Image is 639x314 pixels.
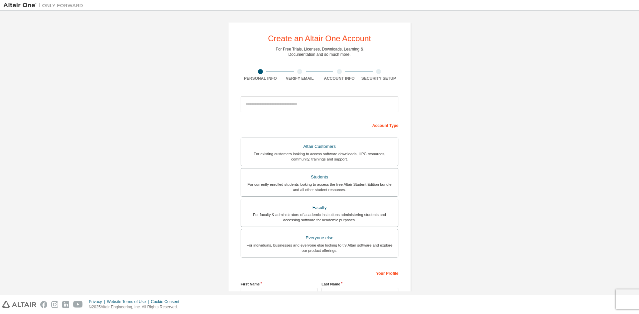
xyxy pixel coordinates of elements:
[107,299,151,304] div: Website Terms of Use
[241,281,318,287] label: First Name
[245,142,394,151] div: Altair Customers
[245,203,394,212] div: Faculty
[280,76,320,81] div: Verify Email
[276,47,363,57] div: For Free Trials, Licenses, Downloads, Learning & Documentation and so much more.
[241,76,280,81] div: Personal Info
[245,233,394,243] div: Everyone else
[62,301,69,308] img: linkedin.svg
[89,304,183,310] p: © 2025 Altair Engineering, Inc. All Rights Reserved.
[2,301,36,308] img: altair_logo.svg
[241,120,398,130] div: Account Type
[359,76,399,81] div: Security Setup
[151,299,183,304] div: Cookie Consent
[40,301,47,308] img: facebook.svg
[51,301,58,308] img: instagram.svg
[245,172,394,182] div: Students
[241,267,398,278] div: Your Profile
[319,76,359,81] div: Account Info
[89,299,107,304] div: Privacy
[321,281,398,287] label: Last Name
[245,212,394,223] div: For faculty & administrators of academic institutions administering students and accessing softwa...
[245,151,394,162] div: For existing customers looking to access software downloads, HPC resources, community, trainings ...
[73,301,83,308] img: youtube.svg
[245,182,394,192] div: For currently enrolled students looking to access the free Altair Student Edition bundle and all ...
[245,243,394,253] div: For individuals, businesses and everyone else looking to try Altair software and explore our prod...
[3,2,87,9] img: Altair One
[268,35,371,43] div: Create an Altair One Account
